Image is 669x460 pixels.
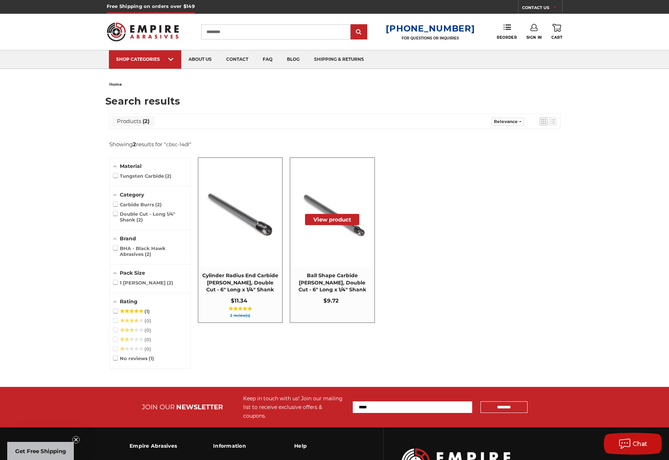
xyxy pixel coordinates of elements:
[280,50,307,69] a: blog
[386,23,475,34] a: [PHONE_NUMBER]
[120,298,137,305] span: Rating
[144,337,151,342] span: 0
[633,440,648,447] span: Chat
[144,327,151,333] span: 0
[176,403,223,411] span: NEWSLETTER
[551,35,562,40] span: Cart
[7,442,74,460] div: Get Free ShippingClose teaser
[144,318,151,324] span: 0
[113,211,187,223] span: Double Cut - Long 1/4" Shank
[120,327,143,333] span: ★★★★★
[15,448,66,455] span: Get Free Shipping
[551,24,562,40] a: Cart
[136,217,143,223] span: 2
[291,171,374,254] img: CBSD-5DL Long reach double cut carbide rotary burr, ball shape 1/4 inch shank
[166,141,189,148] a: cbsc-14dl
[522,4,562,14] a: CONTACT US
[120,308,143,314] span: ★★★★★
[494,119,518,124] span: Relevance
[130,438,177,453] h3: Empire Abrasives
[133,141,136,148] b: 2
[255,50,280,69] a: faq
[202,314,279,317] span: 2 review(s)
[294,438,343,453] h3: Help
[497,24,517,39] a: Reorder
[199,171,282,254] img: CBSC-5DL Long reach double cut carbide rotary burr, cylinder radius end cut shape 1/4 inch shank
[120,337,143,342] span: ★★★★★
[198,158,282,322] a: Cylinder Radius End Carbide Burr, Double Cut - 6" Long x 1/4" Shank
[167,280,173,286] span: 2
[497,35,517,40] span: Reorder
[120,318,143,324] span: ★★★★★
[111,116,155,126] a: View Products Tab
[120,270,145,276] span: Pack Size
[109,141,196,148] div: Showing results for " "
[386,36,475,41] p: FOR QUESTIONS OR INQUIRIES
[149,355,154,361] span: 1
[231,297,247,304] span: $11.34
[294,272,371,294] span: Ball Shape Carbide [PERSON_NAME], Double Cut - 6" Long x 1/4" Shank
[181,50,219,69] a: about us
[290,158,374,322] a: Ball Shape Carbide Burr, Double Cut - 6" Long x 1/4" Shank
[549,118,556,125] a: View list mode
[165,173,172,179] span: 2
[144,308,150,314] span: 1
[491,118,524,126] a: Sort options
[141,118,149,125] span: 2
[144,346,151,352] span: 0
[113,355,154,361] span: No reviews
[243,394,346,420] div: Keep in touch with us! Join our mailing list to receive exclusive offers & coupons.
[120,235,136,242] span: Brand
[109,82,122,87] span: home
[72,436,80,443] button: Close teaser
[113,202,162,207] span: Carbide Burrs
[526,35,542,40] span: Sign In
[113,245,187,257] span: BHA - Black Hawk Abrasives
[145,251,151,257] span: 2
[228,306,252,312] span: ★★★★★
[540,118,547,125] a: View grid mode
[113,173,172,179] span: Tungsten Carbide
[604,433,662,455] button: Chat
[202,272,279,294] span: Cylinder Radius End Carbide [PERSON_NAME], Double Cut - 6" Long x 1/4" Shank
[113,280,174,286] span: 1 [PERSON_NAME]
[307,50,371,69] a: shipping & returns
[305,214,359,225] button: View product
[120,191,144,198] span: Category
[323,297,339,304] span: $9.72
[155,202,162,207] span: 2
[107,18,179,46] img: Empire Abrasives
[213,438,258,453] h3: Information
[120,163,141,169] span: Material
[219,50,255,69] a: contact
[142,403,175,411] span: JOIN OUR
[116,56,174,62] div: SHOP CATEGORIES
[105,96,564,106] h1: Search results
[120,346,143,352] span: ★★★★★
